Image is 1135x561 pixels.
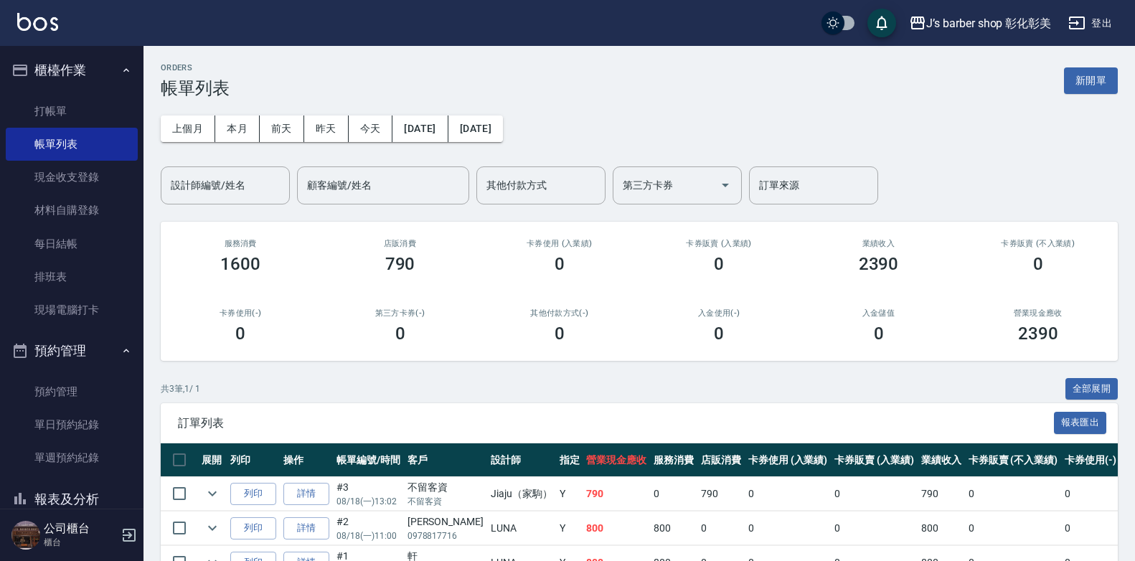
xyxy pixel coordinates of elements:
h3: 0 [714,254,724,274]
td: 0 [745,477,832,511]
h2: 卡券使用(-) [178,308,303,318]
td: 800 [918,511,965,545]
img: Person [11,521,40,550]
button: 預約管理 [6,332,138,369]
a: 每日結帳 [6,227,138,260]
a: 詳情 [283,517,329,539]
a: 材料自購登錄 [6,194,138,227]
button: 上個月 [161,115,215,142]
button: 報表及分析 [6,481,138,518]
a: 單日預約紀錄 [6,408,138,441]
button: 全部展開 [1065,378,1118,400]
a: 預約管理 [6,375,138,408]
td: 0 [650,477,697,511]
h3: 0 [395,324,405,344]
button: J’s barber shop 彰化彰美 [903,9,1057,38]
button: save [867,9,896,37]
button: [DATE] [392,115,448,142]
th: 店販消費 [697,443,745,477]
h5: 公司櫃台 [44,522,117,536]
th: 服務消費 [650,443,697,477]
td: Y [556,477,583,511]
button: 報表匯出 [1054,412,1107,434]
h3: 帳單列表 [161,78,230,98]
h2: ORDERS [161,63,230,72]
button: 昨天 [304,115,349,142]
a: 詳情 [283,483,329,505]
td: LUNA [487,511,556,545]
button: 新開單 [1064,67,1118,94]
h3: 790 [385,254,415,274]
th: 客戶 [404,443,487,477]
button: 本月 [215,115,260,142]
button: Open [714,174,737,197]
h3: 2390 [1018,324,1058,344]
td: #2 [333,511,404,545]
button: [DATE] [448,115,503,142]
td: Jiaju（家駒） [487,477,556,511]
p: 08/18 (一) 11:00 [336,529,400,542]
button: 列印 [230,483,276,505]
a: 現場電腦打卡 [6,293,138,326]
td: 0 [965,477,1061,511]
button: expand row [202,483,223,504]
div: 不留客資 [408,480,484,495]
p: 共 3 筆, 1 / 1 [161,382,200,395]
a: 排班表 [6,260,138,293]
h2: 卡券使用 (入業績) [497,239,622,248]
button: 櫃檯作業 [6,52,138,89]
h2: 卡券販賣 (不入業績) [976,239,1101,248]
h2: 卡券販賣 (入業績) [656,239,781,248]
h3: 0 [555,254,565,274]
h3: 0 [874,324,884,344]
h2: 入金使用(-) [656,308,781,318]
td: 0 [745,511,832,545]
a: 帳單列表 [6,128,138,161]
p: 櫃台 [44,536,117,549]
h2: 第三方卡券(-) [337,308,462,318]
th: 指定 [556,443,583,477]
button: 今天 [349,115,393,142]
td: Y [556,511,583,545]
h2: 其他付款方式(-) [497,308,622,318]
h3: 1600 [220,254,260,274]
h3: 0 [714,324,724,344]
th: 營業現金應收 [583,443,650,477]
button: 前天 [260,115,304,142]
th: 帳單編號/時間 [333,443,404,477]
h2: 店販消費 [337,239,462,248]
td: 790 [697,477,745,511]
a: 新開單 [1064,73,1118,87]
td: 0 [831,477,918,511]
p: 08/18 (一) 13:02 [336,495,400,508]
div: [PERSON_NAME] [408,514,484,529]
th: 卡券使用(-) [1061,443,1120,477]
td: #3 [333,477,404,511]
button: expand row [202,517,223,539]
td: 0 [1061,511,1120,545]
a: 單週預約紀錄 [6,441,138,474]
th: 展開 [198,443,227,477]
h3: 2390 [859,254,899,274]
a: 打帳單 [6,95,138,128]
td: 800 [583,511,650,545]
td: 0 [965,511,1061,545]
h2: 入金儲值 [816,308,941,318]
th: 列印 [227,443,280,477]
th: 設計師 [487,443,556,477]
th: 卡券販賣 (入業績) [831,443,918,477]
button: 登出 [1063,10,1118,37]
h3: 0 [1033,254,1043,274]
h2: 營業現金應收 [976,308,1101,318]
h3: 服務消費 [178,239,303,248]
a: 現金收支登錄 [6,161,138,194]
th: 卡券販賣 (不入業績) [965,443,1061,477]
p: 不留客資 [408,495,484,508]
span: 訂單列表 [178,416,1054,430]
td: 790 [918,477,965,511]
th: 業績收入 [918,443,965,477]
th: 卡券使用 (入業績) [745,443,832,477]
td: 0 [1061,477,1120,511]
td: 790 [583,477,650,511]
h2: 業績收入 [816,239,941,248]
